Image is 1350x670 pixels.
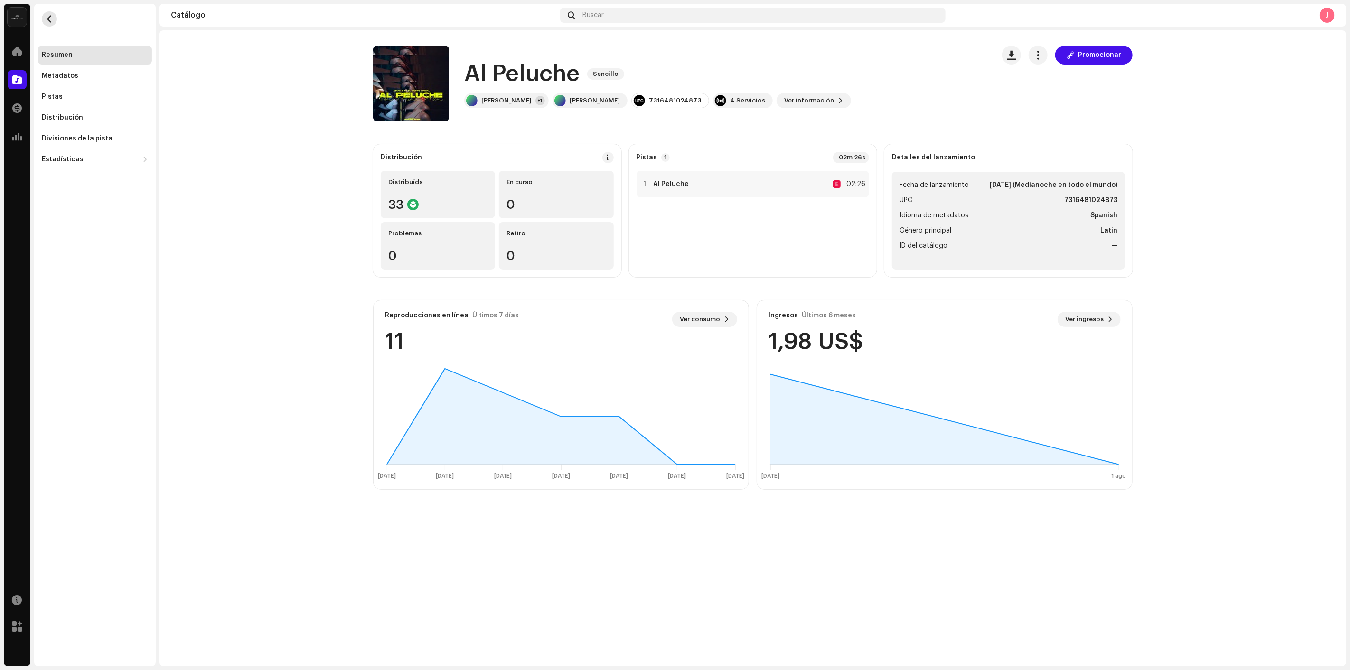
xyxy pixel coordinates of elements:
strong: 7316481024873 [1064,195,1117,206]
p-badge: 1 [661,153,670,162]
div: Divisiones de la pista [42,135,112,142]
div: Problemas [388,230,487,237]
button: Promocionar [1055,46,1133,65]
div: +1 [535,96,545,105]
div: Distribuída [388,178,487,186]
h1: Al Peluche [464,59,580,89]
img: 02a7c2d3-3c89-4098-b12f-2ff2945c95ee [8,8,27,27]
re-m-nav-item: Metadatos [38,66,152,85]
div: Últimos 6 meses [802,312,856,319]
text: [DATE] [610,473,628,479]
div: Distribución [381,154,422,161]
re-m-nav-item: Divisiones de la pista [38,129,152,148]
div: Ingresos [769,312,798,319]
div: [PERSON_NAME] [570,97,620,104]
div: 7316481024873 [649,97,701,104]
re-m-nav-item: Pistas [38,87,152,106]
span: Ver información [784,91,834,110]
div: Pistas [42,93,63,101]
text: [DATE] [436,473,454,479]
span: Sencillo [587,68,624,80]
text: [DATE] [494,473,512,479]
button: Ver información [777,93,851,108]
strong: Pistas [637,154,657,161]
strong: Latin [1100,225,1117,236]
text: 1 ago [1112,473,1126,479]
button: Ver ingresos [1058,312,1121,327]
strong: Spanish [1090,210,1117,221]
div: Metadatos [42,72,78,80]
span: Ver consumo [680,310,720,329]
div: Estadísticas [42,156,84,163]
text: [DATE] [761,473,779,479]
text: [DATE] [378,473,396,479]
strong: — [1111,240,1117,251]
div: Retiro [506,230,606,237]
strong: [DATE] (Medianoche en todo el mundo) [990,179,1117,191]
re-m-nav-dropdown: Estadísticas [38,150,152,169]
span: Buscar [582,11,604,19]
div: Últimos 7 días [472,312,519,319]
div: 4 Servicios [730,97,765,104]
text: [DATE] [668,473,686,479]
re-m-nav-item: Resumen [38,46,152,65]
span: Género principal [900,225,951,236]
span: ID del catálogo [900,240,947,251]
span: Ver ingresos [1065,310,1104,329]
text: [DATE] [552,473,570,479]
div: 02:26 [844,178,865,190]
div: J [1320,8,1335,23]
strong: Detalles del lanzamiento [892,154,975,161]
span: Promocionar [1078,46,1121,65]
span: Idioma de metadatos [900,210,968,221]
button: Ver consumo [672,312,737,327]
re-m-nav-item: Distribución [38,108,152,127]
span: Fecha de lanzamiento [900,179,969,191]
div: Distribución [42,114,83,121]
div: Catálogo [171,11,556,19]
div: En curso [506,178,606,186]
div: E [833,180,841,188]
div: Resumen [42,51,73,59]
div: 02m 26s [833,152,869,163]
strong: Al Peluche [654,180,689,188]
text: [DATE] [726,473,744,479]
div: [PERSON_NAME] [481,97,532,104]
div: Reproducciones en línea [385,312,469,319]
span: UPC [900,195,912,206]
